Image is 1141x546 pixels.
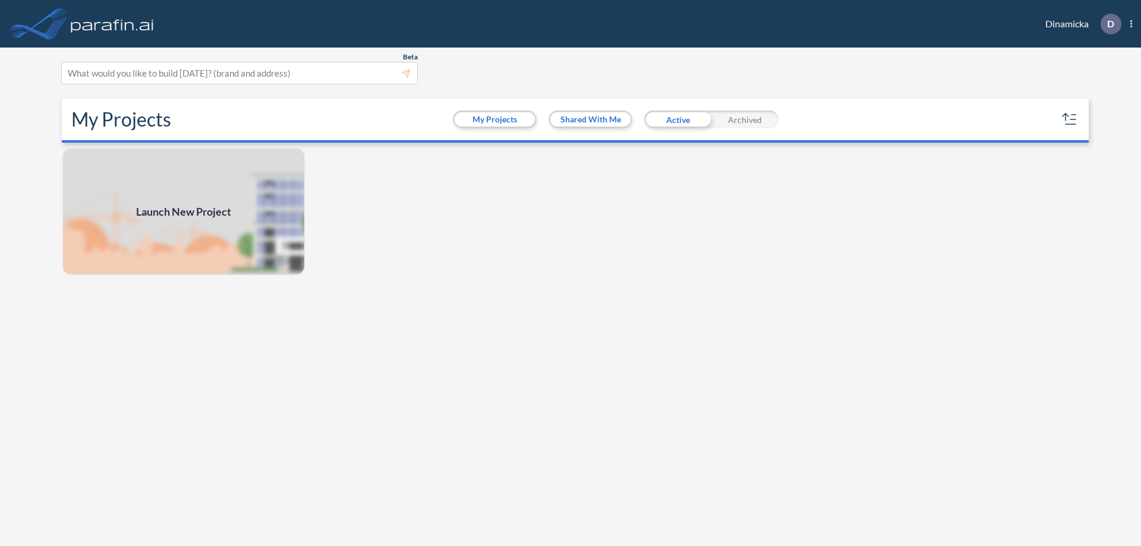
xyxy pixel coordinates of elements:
[68,12,156,36] img: logo
[1027,14,1132,34] div: Dinamicka
[62,147,305,276] a: Launch New Project
[455,112,535,127] button: My Projects
[403,52,418,62] span: Beta
[1060,110,1079,129] button: sort
[71,108,171,131] h2: My Projects
[1107,18,1114,29] p: D
[136,204,231,220] span: Launch New Project
[550,112,631,127] button: Shared With Me
[644,111,711,128] div: Active
[711,111,778,128] div: Archived
[62,147,305,276] img: add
